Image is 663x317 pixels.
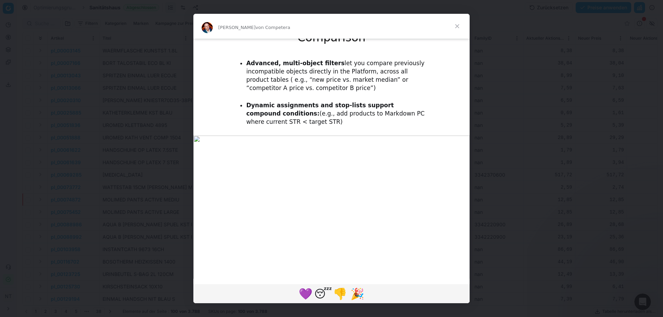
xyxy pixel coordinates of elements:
[350,287,364,300] span: 🎉
[331,285,349,302] span: 1 reaction
[202,22,213,33] img: Profile image for Dmitriy
[297,285,314,302] span: purple heart reaction
[299,287,313,300] span: 💜
[246,102,394,117] b: Dynamic assignments and stop-lists support compound conditions:
[333,287,347,300] span: 👎
[256,25,290,30] span: von Competera
[314,285,331,302] span: sleeping reaction
[246,60,345,67] b: Advanced, multi-object filters
[314,287,332,300] span: 😴
[246,101,427,126] li: (e.g., add products to Markdown PC where current STR < target STR)
[218,25,256,30] span: [PERSON_NAME]
[349,285,366,302] span: tada reaction
[246,59,427,92] li: let you compare previously incompatible objects directly in the Platform, across all product tabl...
[445,14,470,39] span: Schließen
